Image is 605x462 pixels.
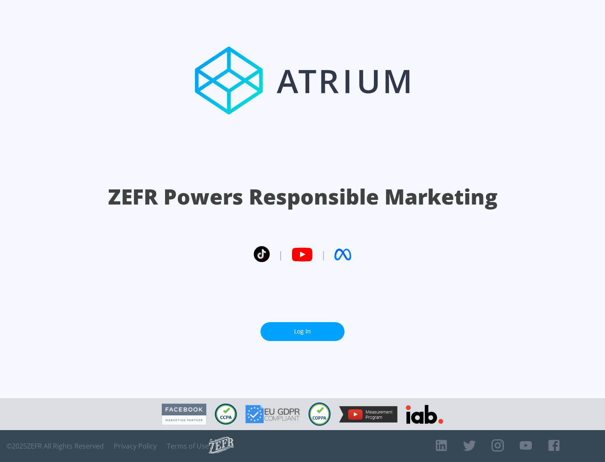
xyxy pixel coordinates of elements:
a: Privacy Policy [114,442,157,450]
span: © 2025 ZEFR All Rights Reserved [6,442,104,450]
span: | [278,248,283,261]
img: Facebook Marketing Partner [162,404,206,425]
span: | [321,248,326,261]
a: Terms of Use [167,442,209,450]
img: IAB [406,405,443,424]
a: Log In [260,322,345,341]
img: GDPR Compliant [245,405,300,423]
img: YouTube Measurement Program [339,406,397,423]
img: CCPA Compliant [215,404,237,425]
img: COPPA Compliant [308,402,331,426]
h1: ZEFR Powers Responsible Marketing [108,182,497,211]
